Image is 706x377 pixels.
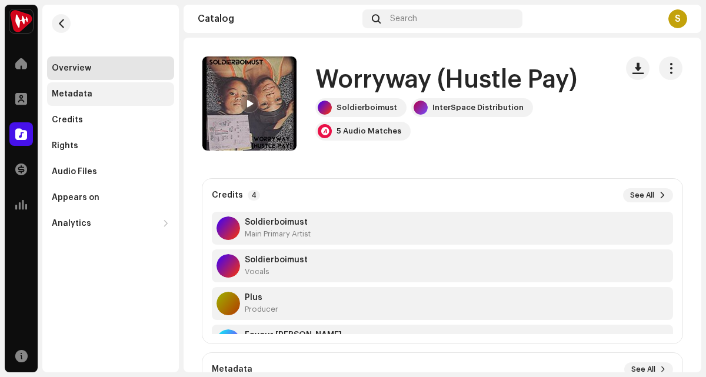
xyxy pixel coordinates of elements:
strong: Soldierboimust [245,218,311,227]
button: See All [623,188,673,202]
strong: Soldierboimust [245,255,308,265]
div: S [668,9,687,28]
div: Vocals [245,267,308,276]
img: 9b6d6920-077e-418f-bfaa-865711c7fa4b [202,56,297,151]
strong: Metadata [212,365,252,374]
re-m-nav-item: Credits [47,108,174,132]
div: 5 Audio Matches [337,126,401,136]
re-m-nav-item: Audio Files [47,160,174,184]
div: Soldierboimust [337,103,397,112]
re-m-nav-item: Metadata [47,82,174,106]
div: Main Primary Artist [245,229,311,239]
button: See All [624,362,673,376]
strong: Plus [245,293,278,302]
re-m-nav-dropdown: Analytics [47,212,174,235]
span: Search [390,14,417,24]
re-m-nav-item: Overview [47,56,174,80]
div: Appears on [52,193,99,202]
span: See All [631,365,655,374]
div: Rights [52,141,78,151]
h1: Worryway (Hustle Pay) [315,66,577,94]
span: See All [630,191,654,200]
div: Overview [52,64,91,73]
div: Audio Files [52,167,97,176]
strong: Favour Abiodun Adetayo [245,331,342,340]
div: Catalog [198,14,358,24]
div: InterSpace Distribution [432,103,524,112]
div: Producer [245,305,278,314]
p-badge: 4 [248,190,260,201]
re-m-nav-item: Appears on [47,186,174,209]
div: Credits [52,115,83,125]
div: Analytics [52,219,91,228]
div: Metadata [52,89,92,99]
re-m-nav-item: Rights [47,134,174,158]
strong: Credits [212,191,243,200]
img: 632e49d6-d763-4750-9166-d3cb9de33393 [9,9,33,33]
